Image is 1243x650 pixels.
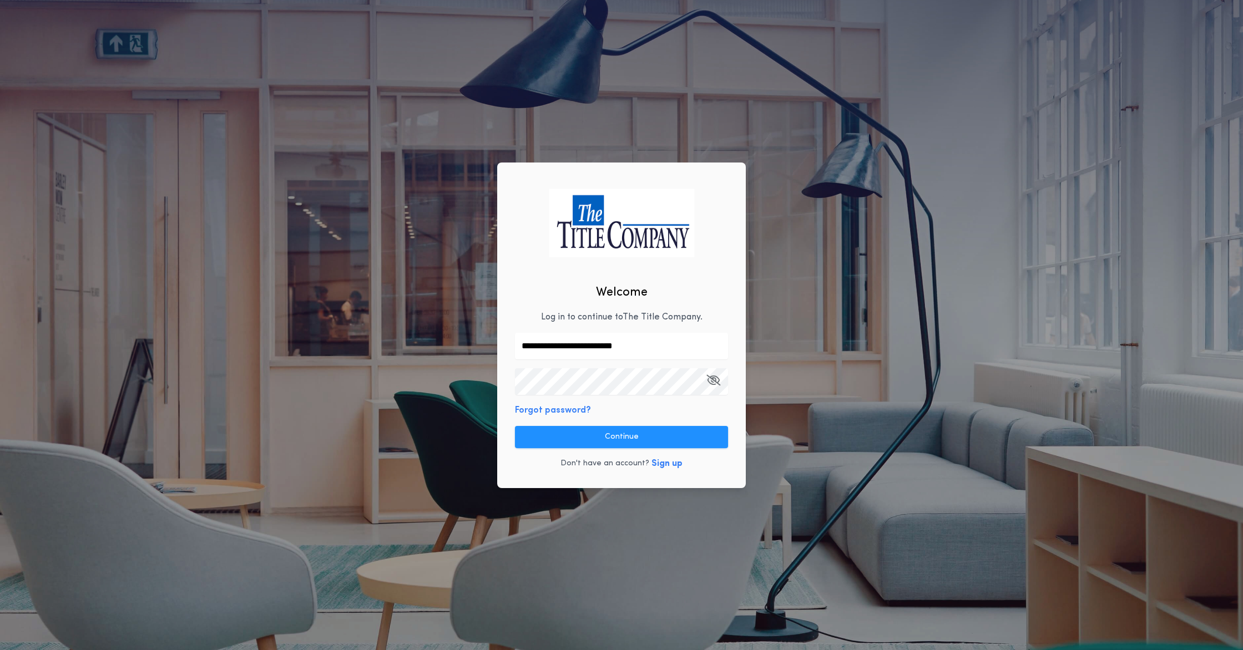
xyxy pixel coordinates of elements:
[651,457,683,470] button: Sign up
[549,189,694,257] img: logo
[560,458,649,469] p: Don't have an account?
[515,426,728,448] button: Continue
[596,283,648,302] h2: Welcome
[541,311,703,324] p: Log in to continue to The Title Company .
[515,404,591,417] button: Forgot password?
